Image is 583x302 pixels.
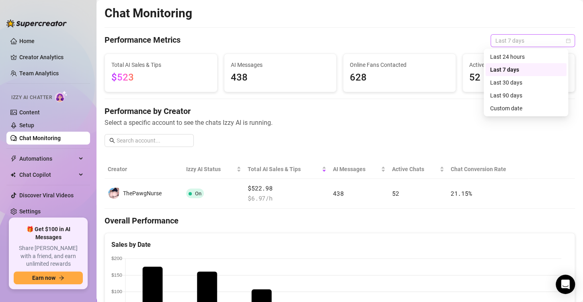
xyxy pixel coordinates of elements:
div: Custom date [490,104,562,113]
span: 438 [231,70,330,85]
div: Last 90 days [485,89,567,102]
div: Open Intercom Messenger [556,275,575,294]
span: Active Chats [392,165,438,174]
h4: Overall Performance [105,215,575,226]
div: Last 7 days [490,65,562,74]
span: Total AI Sales & Tips [111,60,211,69]
span: ThePawgNurse [123,190,162,197]
span: Select a specific account to see the chats Izzy AI is running. [105,118,575,128]
h4: Performance Metrics [105,34,181,47]
input: Search account... [117,136,189,145]
span: Earn now [32,275,55,281]
div: Last 24 hours [490,52,562,61]
th: AI Messages [330,160,389,179]
span: calendar [566,38,571,43]
span: thunderbolt [10,155,17,162]
a: Chat Monitoring [19,135,61,141]
span: Last 7 days [495,35,570,47]
img: logo-BBDzfeDw.svg [6,19,67,27]
span: AI Messages [231,60,330,69]
th: Total AI Sales & Tips [244,160,330,179]
span: Izzy AI Chatter [11,94,52,101]
a: Setup [19,122,34,128]
span: $523 [111,72,134,83]
a: Team Analytics [19,70,59,77]
div: Last 90 days [490,91,562,100]
div: Sales by Date [111,240,568,250]
div: Last 30 days [490,78,562,87]
a: Creator Analytics [19,51,84,64]
span: Active Chats [469,60,569,69]
span: AI Messages [333,165,379,174]
div: Last 7 days [485,63,567,76]
h4: Performance by Creator [105,105,575,117]
img: Chat Copilot [10,172,16,178]
a: Content [19,109,40,116]
span: 21.15 % [451,189,472,197]
span: arrow-right [59,275,64,281]
span: Chat Copilot [19,168,76,181]
span: Share [PERSON_NAME] with a friend, and earn unlimited rewards [14,244,83,268]
th: Active Chats [389,160,448,179]
span: 438 [333,189,343,197]
span: $ 6.97 /h [248,194,326,203]
th: Creator [105,160,183,179]
span: Automations [19,152,76,165]
button: Earn nowarrow-right [14,271,83,284]
img: AI Chatter [55,91,68,102]
span: 🎁 Get $100 in AI Messages [14,225,83,241]
span: search [109,138,115,143]
span: Total AI Sales & Tips [248,165,320,174]
span: 628 [350,70,449,85]
span: Izzy AI Status [186,165,235,174]
span: 52 [469,70,569,85]
span: On [195,190,201,197]
div: Last 30 days [485,76,567,89]
div: Custom date [485,102,567,115]
th: Chat Conversion Rate [448,160,528,179]
th: Izzy AI Status [183,160,244,179]
div: Last 24 hours [485,50,567,63]
img: ThePawgNurse [108,188,119,199]
a: Settings [19,208,41,215]
span: 52 [392,189,399,197]
h2: Chat Monitoring [105,6,192,21]
span: Online Fans Contacted [350,60,449,69]
span: $522.98 [248,184,326,193]
a: Discover Viral Videos [19,192,74,199]
a: Home [19,38,35,44]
